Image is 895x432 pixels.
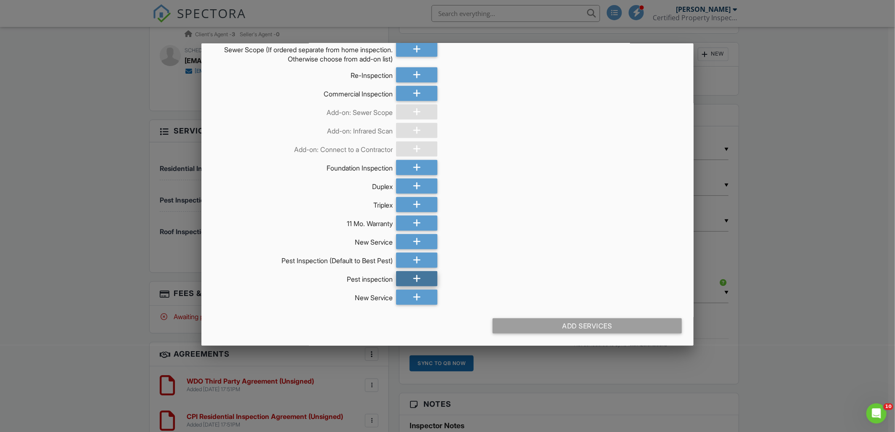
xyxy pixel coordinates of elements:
[213,123,393,136] div: Add-on: Infrared Scan
[884,403,893,410] span: 10
[213,216,393,228] div: 11 Mo. Warranty
[213,234,393,247] div: New Service
[213,290,393,302] div: New Service
[213,253,393,265] div: Pest Inspection (Default to Best Pest)
[213,271,393,284] div: Pest inspection
[213,179,393,191] div: Duplex
[213,67,393,80] div: Re-Inspection
[213,42,393,64] div: Sewer Scope (If ordered separate from home inspection. Otherwise choose from add-on list)
[213,86,393,99] div: Commercial Inspection
[213,141,393,154] div: Add-on: Connect to a Contractor
[493,318,682,333] div: Add Services
[213,160,393,173] div: Foundation Inspection
[866,403,887,424] iframe: Intercom live chat
[213,197,393,210] div: Triplex
[213,104,393,117] div: Add-on: Sewer Scope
